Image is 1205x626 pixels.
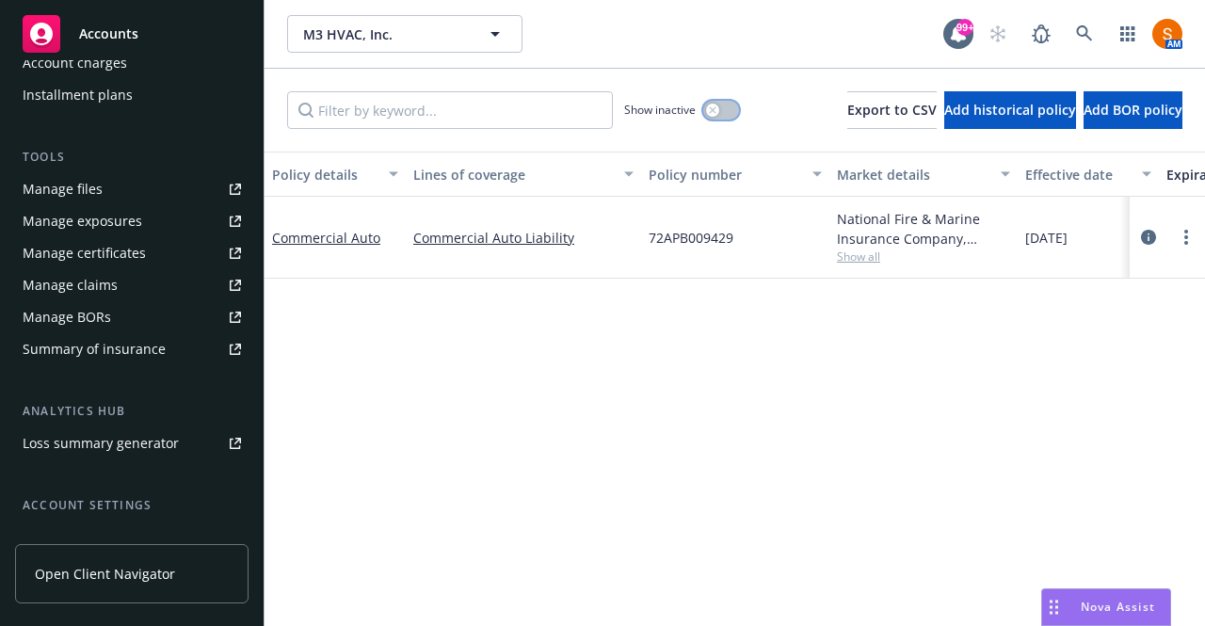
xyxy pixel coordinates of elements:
div: Manage exposures [23,206,142,236]
span: 72APB009429 [649,228,733,248]
span: [DATE] [1025,228,1068,248]
div: Policy number [649,165,801,185]
div: Loss summary generator [23,428,179,458]
div: Effective date [1025,165,1131,185]
div: National Fire & Marine Insurance Company, Berkshire Hathaway Specialty Insurance, RT Specialty In... [837,209,1010,249]
div: Manage files [23,174,103,204]
div: Market details [837,165,989,185]
button: Effective date [1018,152,1159,197]
a: Manage exposures [15,206,249,236]
a: Manage files [15,174,249,204]
span: Open Client Navigator [35,564,175,584]
button: M3 HVAC, Inc. [287,15,522,53]
a: Account charges [15,48,249,78]
a: Switch app [1109,15,1147,53]
a: Start snowing [979,15,1017,53]
span: Show all [837,249,1010,265]
a: Manage BORs [15,302,249,332]
a: Service team [15,522,249,553]
input: Filter by keyword... [287,91,613,129]
a: Manage claims [15,270,249,300]
button: Export to CSV [847,91,937,129]
a: more [1175,226,1197,249]
div: 99+ [956,19,973,36]
a: Report a Bug [1022,15,1060,53]
div: Manage BORs [23,302,111,332]
button: Policy number [641,152,829,197]
div: Drag to move [1042,589,1066,625]
a: Commercial Auto [272,229,380,247]
a: Summary of insurance [15,334,249,364]
a: Accounts [15,8,249,60]
img: photo [1152,19,1182,49]
button: Lines of coverage [406,152,641,197]
div: Service team [23,522,104,553]
div: Analytics hub [15,402,249,421]
div: Summary of insurance [23,334,166,364]
div: Tools [15,148,249,167]
span: Add BOR policy [1084,101,1182,119]
button: Market details [829,152,1018,197]
div: Manage claims [23,270,118,300]
button: Nova Assist [1041,588,1171,626]
div: Account charges [23,48,127,78]
button: Policy details [265,152,406,197]
div: Policy details [272,165,378,185]
a: Search [1066,15,1103,53]
span: Accounts [79,26,138,41]
div: Account settings [15,496,249,515]
span: Add historical policy [944,101,1076,119]
a: circleInformation [1137,226,1160,249]
span: Show inactive [624,102,696,118]
div: Installment plans [23,80,133,110]
span: Nova Assist [1081,599,1155,615]
div: Manage certificates [23,238,146,268]
a: Installment plans [15,80,249,110]
div: Lines of coverage [413,165,613,185]
span: M3 HVAC, Inc. [303,24,466,44]
a: Loss summary generator [15,428,249,458]
span: Export to CSV [847,101,937,119]
a: Commercial Auto Liability [413,228,634,248]
a: Manage certificates [15,238,249,268]
button: Add BOR policy [1084,91,1182,129]
button: Add historical policy [944,91,1076,129]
